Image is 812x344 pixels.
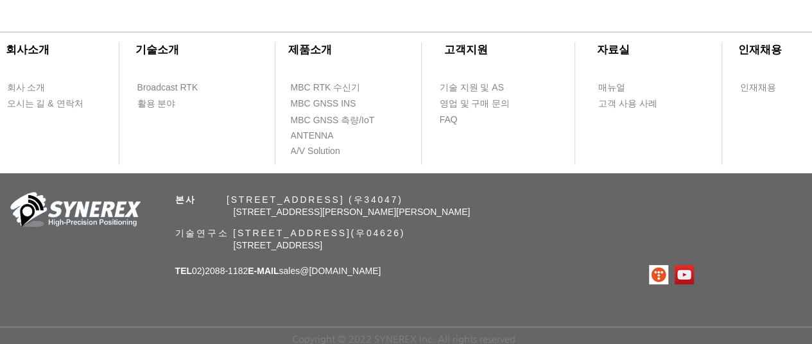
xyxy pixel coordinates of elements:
span: FAQ [440,114,458,126]
a: FAQ [439,112,513,128]
span: ​인재채용 [738,44,782,56]
span: 영업 및 구매 문의 [440,98,510,110]
span: ​기술소개 [135,44,179,56]
span: ​고객지원 [444,44,488,56]
a: MBC GNSS 측량/IoT [290,112,402,128]
span: 기술 지원 및 AS [440,82,504,94]
span: 오시는 길 & 연락처 [7,98,83,110]
span: 기술연구소 [STREET_ADDRESS](우04626) [175,228,406,238]
span: 본사 [175,194,197,205]
span: 고객 사용 사례 [598,98,657,110]
span: Copyright © 2022 SYNEREX Inc. All rights reserved [292,333,515,344]
a: MBC RTK 수신기 [290,80,386,96]
a: 인재채용 [739,80,800,96]
span: [STREET_ADDRESS][PERSON_NAME][PERSON_NAME] [234,207,471,217]
img: 유튜브 사회 아이콘 [675,265,694,284]
span: ​회사소개 [6,44,49,56]
span: A/V Solution [291,145,340,158]
span: 매뉴얼 [598,82,625,94]
span: MBC RTK 수신기 [291,82,361,94]
a: 영업 및 구매 문의 [439,96,513,112]
a: ANTENNA [290,128,364,144]
span: ANTENNA [291,130,334,142]
span: MBC GNSS INS [291,98,356,110]
a: 오시는 길 & 연락처 [6,96,93,112]
a: 고객 사용 사례 [598,96,671,112]
span: ​자료실 [597,44,630,56]
a: 회사 소개 [6,80,80,96]
a: @[DOMAIN_NAME] [300,266,381,276]
a: 활용 분야 [137,96,211,112]
a: Broadcast RTK [137,80,211,96]
span: ​제품소개 [288,44,332,56]
span: Broadcast RTK [137,82,198,94]
span: 02)2088-1182 sales [175,266,381,276]
img: 티스토리로고 [649,265,668,284]
a: 매뉴얼 [598,80,671,96]
span: E-MAIL [248,266,279,276]
span: 인재채용 [740,82,776,94]
span: MBC GNSS 측량/IoT [291,114,375,127]
a: MBC GNSS INS [290,96,370,112]
a: 기술 지원 및 AS [439,80,535,96]
span: 회사 소개 [7,82,46,94]
span: ​ [STREET_ADDRESS] (우34047) [175,194,403,205]
img: 회사_로고-removebg-preview.png [3,191,144,232]
span: TEL [175,266,192,276]
span: [STREET_ADDRESS] [234,240,322,250]
span: 활용 분야 [137,98,176,110]
ul: SNS 모음 [649,265,694,284]
a: A/V Solution [290,143,364,159]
